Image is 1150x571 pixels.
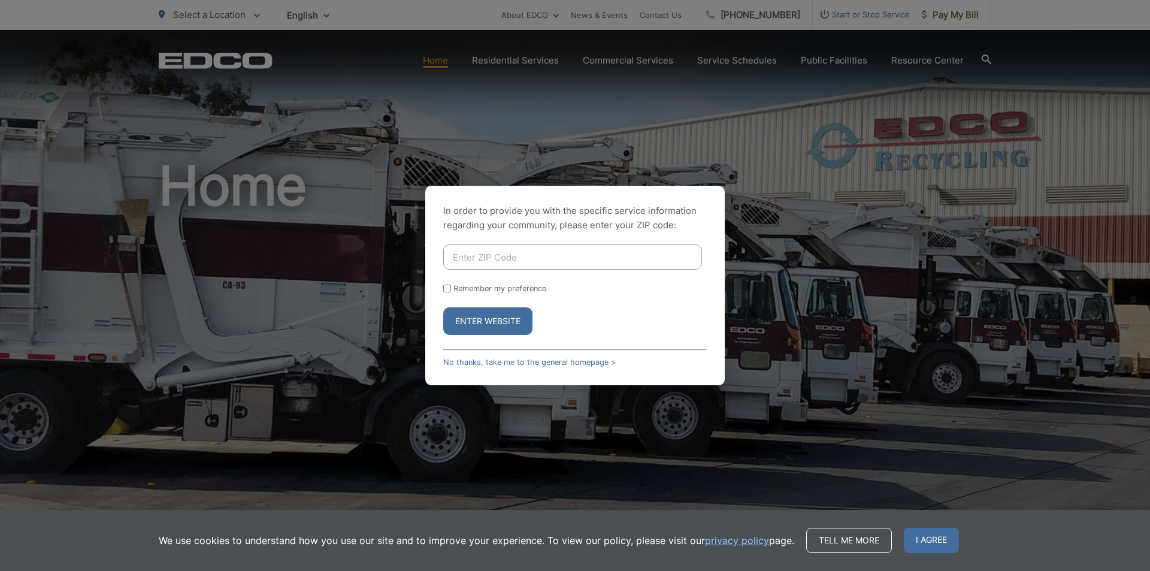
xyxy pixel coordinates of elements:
a: privacy policy [705,533,769,548]
span: I agree [904,528,959,553]
a: Tell me more [806,528,892,553]
label: Remember my preference [453,284,546,293]
p: We use cookies to understand how you use our site and to improve your experience. To view our pol... [159,533,794,548]
a: No thanks, take me to the general homepage > [443,358,616,367]
button: Enter Website [443,307,532,335]
input: Enter ZIP Code [443,244,702,270]
p: In order to provide you with the specific service information regarding your community, please en... [443,204,707,232]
